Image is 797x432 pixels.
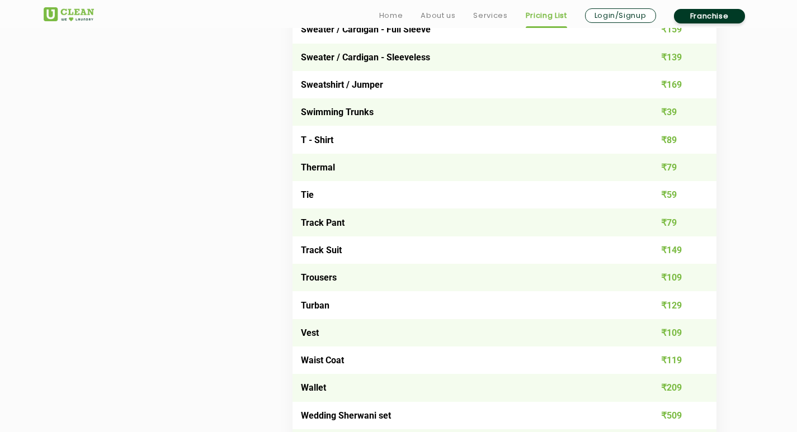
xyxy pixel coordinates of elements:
[293,291,632,319] td: Turban
[631,319,716,346] td: ₹109
[631,208,716,236] td: ₹79
[293,319,632,346] td: Vest
[293,16,632,43] td: Sweater / Cardigan - Full Sleeve
[293,126,632,153] td: T - Shirt
[293,264,632,291] td: Trousers
[631,16,716,43] td: ₹159
[526,9,567,22] a: Pricing List
[585,8,656,23] a: Login/Signup
[293,346,632,374] td: Waist Coat
[421,9,455,22] a: About us
[631,44,716,71] td: ₹139
[631,374,716,401] td: ₹209
[674,9,745,23] a: Franchise
[293,181,632,208] td: Tie
[293,98,632,126] td: Swimming Trunks
[293,374,632,401] td: Wallet
[631,71,716,98] td: ₹169
[631,181,716,208] td: ₹59
[631,291,716,319] td: ₹129
[293,71,632,98] td: Sweatshirt / Jumper
[44,7,94,21] img: UClean Laundry and Dry Cleaning
[473,9,507,22] a: Services
[631,346,716,374] td: ₹119
[631,264,716,291] td: ₹109
[631,402,716,429] td: ₹509
[293,208,632,236] td: Track Pant
[293,402,632,429] td: Wedding Sherwani set
[293,236,632,264] td: Track Suit
[293,44,632,71] td: Sweater / Cardigan - Sleeveless
[631,154,716,181] td: ₹79
[631,98,716,126] td: ₹39
[631,236,716,264] td: ₹149
[379,9,403,22] a: Home
[293,154,632,181] td: Thermal
[631,126,716,153] td: ₹89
